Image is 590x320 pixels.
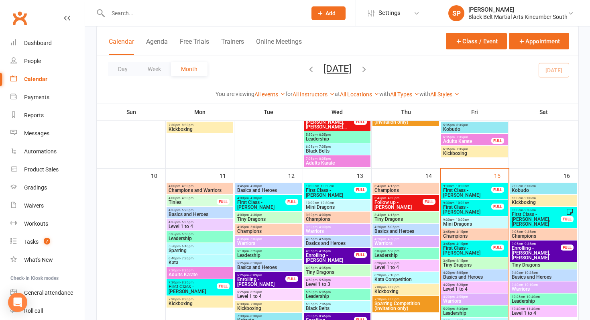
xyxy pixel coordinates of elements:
[305,137,369,141] span: Leadership
[317,249,331,253] span: - 4:35pm
[511,299,576,304] span: Leadership
[386,184,399,188] span: - 4:15pm
[386,213,399,217] span: - 4:15pm
[443,205,492,214] span: First Class - [PERSON_NAME]
[305,225,369,229] span: 3:30pm
[24,202,44,209] div: Waivers
[443,230,506,234] span: 3:45pm
[317,133,331,137] span: - 6:05pm
[443,184,492,188] span: 9:30am
[455,242,468,246] span: - 4:15pm
[180,184,193,188] span: - 4:30pm
[305,237,369,241] span: 4:05pm
[305,253,354,263] span: Enrolling - [PERSON_NAME]
[168,298,232,301] span: 7:30pm
[523,184,536,188] span: - 8:00am
[249,249,262,253] span: - 5:25pm
[305,282,369,287] span: Level 1 to 3
[374,289,437,294] span: Kickboxing
[10,52,85,70] a: People
[168,281,217,284] span: 7:30pm
[237,237,300,241] span: 4:35pm
[168,236,232,241] span: Leadership
[151,169,165,182] div: 10
[249,261,262,265] span: - 6:10pm
[171,62,208,76] button: Month
[10,161,85,179] a: Product Sales
[511,311,576,316] span: Level 1 to 4
[97,104,166,120] th: Sun
[374,273,437,277] span: 6:20pm
[237,290,300,294] span: 5:25pm
[455,295,468,299] span: - 4:50pm
[443,311,506,316] span: Leadership
[511,200,576,205] span: Kickboxing
[285,276,298,282] div: FULL
[305,205,369,210] span: Mini Dragons
[443,218,506,222] span: 9:30am
[523,283,538,287] span: - 10:10am
[448,5,464,21] div: SP
[168,196,217,200] span: 4:00pm
[374,237,437,241] span: 4:20pm
[24,220,48,227] div: Workouts
[443,295,506,299] span: 4:20pm
[323,63,352,74] button: [DATE]
[511,208,561,212] span: 9:00am
[285,199,298,205] div: FULL
[303,104,372,120] th: Wed
[305,241,369,246] span: Basics and Heroes
[454,201,469,205] span: - 10:01am
[511,287,576,291] span: Warriors
[374,184,437,188] span: 3:45pm
[305,157,369,161] span: 7:05pm
[374,277,437,282] span: Kata Competition
[8,293,27,312] div: Open Intercom Messenger
[443,188,492,198] span: First Class - [PERSON_NAME]
[425,169,440,182] div: 14
[10,215,85,233] a: Workouts
[249,196,262,200] span: - 4:30pm
[24,76,47,82] div: Calendar
[237,249,300,253] span: 5:10pm
[468,13,568,20] div: Black Belt Martial Arts Kincumber South
[494,169,509,182] div: 15
[491,204,504,210] div: FULL
[237,196,286,200] span: 4:00pm
[443,123,506,127] span: 5:35pm
[10,88,85,106] a: Payments
[254,91,285,98] a: All events
[168,208,232,212] span: 4:35pm
[180,38,209,55] button: Free Trials
[237,229,300,234] span: Champions
[24,238,39,245] div: Tasks
[372,104,440,120] th: Thu
[374,225,437,229] span: 4:20pm
[319,184,334,188] span: - 10:30am
[523,208,536,212] span: - 9:35am
[386,285,399,289] span: - 8:00pm
[423,199,435,205] div: FULL
[305,249,354,253] span: 4:05pm
[374,298,437,301] span: 7:10pm
[237,294,300,299] span: Level 1 to 4
[44,238,50,245] span: 7
[168,257,232,260] span: 6:40pm
[386,261,399,265] span: - 6:20pm
[305,229,369,234] span: Warriors
[305,213,369,217] span: 3:30pm
[317,290,331,294] span: - 6:05pm
[221,38,244,55] button: Trainers
[525,295,540,299] span: - 10:40am
[305,294,369,299] span: Leadership
[305,266,369,270] span: 4:05pm
[237,213,300,217] span: 4:00pm
[561,216,574,222] div: FULL
[523,230,536,234] span: - 9:35am
[564,169,578,182] div: 16
[10,143,85,161] a: Automations
[455,259,468,263] span: - 4:15pm
[168,301,232,306] span: Kickboxing
[386,196,399,200] span: - 4:30pm
[24,289,73,296] div: General attendance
